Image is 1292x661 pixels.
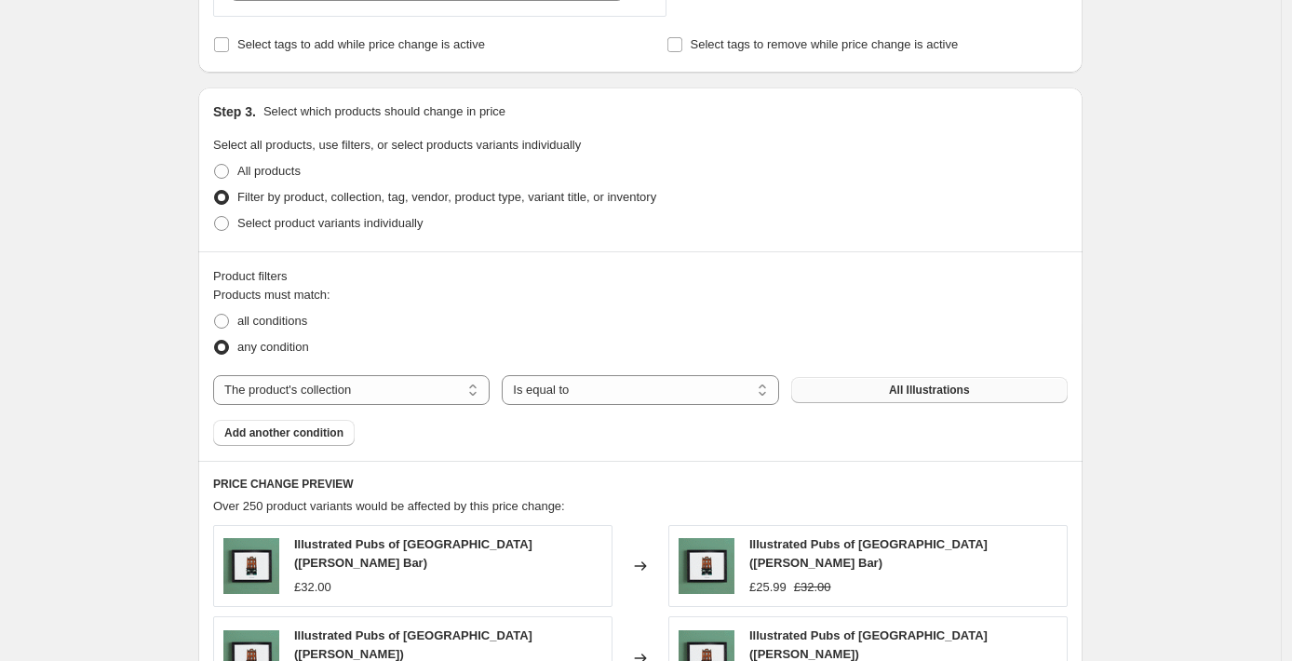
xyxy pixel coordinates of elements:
img: Belfast-pubs-green_80x.gif [679,538,734,594]
button: All Illustrations [791,377,1068,403]
span: Illustrated Pubs of [GEOGRAPHIC_DATA] ([PERSON_NAME] Bar) [294,537,532,570]
span: Select all products, use filters, or select products variants individually [213,138,581,152]
p: Select which products should change in price [263,102,505,121]
span: Filter by product, collection, tag, vendor, product type, variant title, or inventory [237,190,656,204]
img: Belfast-pubs-green_80x.gif [223,538,279,594]
strike: £32.00 [794,578,831,597]
span: Select tags to remove while price change is active [691,37,959,51]
span: Illustrated Pubs of [GEOGRAPHIC_DATA] ([PERSON_NAME]) [749,628,988,661]
span: Illustrated Pubs of [GEOGRAPHIC_DATA] ([PERSON_NAME] Bar) [749,537,988,570]
div: Product filters [213,267,1068,286]
span: Select tags to add while price change is active [237,37,485,51]
span: any condition [237,340,309,354]
h2: Step 3. [213,102,256,121]
span: Select product variants individually [237,216,423,230]
span: Over 250 product variants would be affected by this price change: [213,499,565,513]
span: Illustrated Pubs of [GEOGRAPHIC_DATA] ([PERSON_NAME]) [294,628,532,661]
h6: PRICE CHANGE PREVIEW [213,477,1068,492]
span: Products must match: [213,288,330,302]
div: £25.99 [749,578,787,597]
button: Add another condition [213,420,355,446]
span: All Illustrations [889,383,970,398]
div: £32.00 [294,578,331,597]
span: Add another condition [224,425,343,440]
span: all conditions [237,314,307,328]
span: All products [237,164,301,178]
